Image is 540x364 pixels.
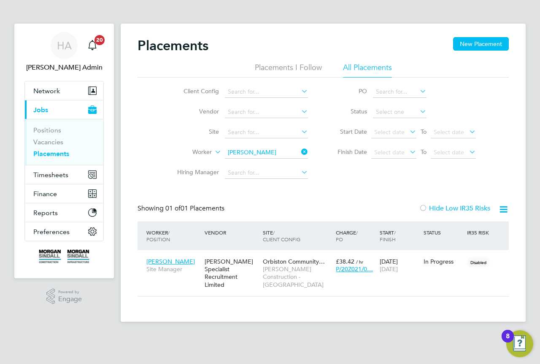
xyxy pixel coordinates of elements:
input: Select one [373,106,427,118]
a: HA[PERSON_NAME] Admin [24,32,104,73]
label: Hide Low IR35 Risks [419,204,490,213]
span: Powered by [58,289,82,296]
div: [PERSON_NAME] Specialist Recruitment Limited [202,253,261,293]
label: Start Date [329,128,367,135]
div: 8 [506,336,510,347]
label: PO [329,87,367,95]
a: Placements [33,150,69,158]
a: Powered byEngage [46,289,82,305]
a: 20 [84,32,101,59]
span: Preferences [33,228,70,236]
div: Start [378,225,421,247]
button: Timesheets [25,165,103,184]
span: Orbiston Community… [263,258,325,265]
span: [DATE] [380,265,398,273]
input: Search for... [225,106,308,118]
img: morgansindall-logo-retina.png [39,250,89,263]
label: Site [170,128,219,135]
span: Timesheets [33,171,68,179]
span: To [418,126,429,137]
span: [PERSON_NAME] Construction - [GEOGRAPHIC_DATA] [263,265,332,289]
span: / Position [146,229,170,243]
button: Network [25,81,103,100]
span: Jobs [33,106,48,114]
input: Search for... [373,86,427,98]
a: [PERSON_NAME]Site Manager[PERSON_NAME] Specialist Recruitment LimitedOrbiston Community…[PERSON_N... [144,253,509,260]
span: Select date [434,128,464,136]
a: Positions [33,126,61,134]
span: / PO [336,229,358,243]
label: Client Config [170,87,219,95]
button: Open Resource Center, 8 new notifications [506,330,533,357]
input: Search for... [225,167,308,179]
span: Engage [58,296,82,303]
span: To [418,146,429,157]
li: All Placements [343,62,392,78]
span: 01 Placements [165,204,224,213]
div: Charge [334,225,378,247]
span: P/20Z021/0… [336,265,373,273]
div: Showing [138,204,226,213]
button: New Placement [453,37,509,51]
button: Reports [25,203,103,222]
label: Vendor [170,108,219,115]
div: Vendor [202,225,261,240]
span: 20 [94,35,105,45]
button: Jobs [25,100,103,119]
div: IR35 Risk [465,225,494,240]
li: Placements I Follow [255,62,322,78]
span: / Finish [380,229,396,243]
span: Select date [434,148,464,156]
span: Hays Admin [24,62,104,73]
label: Worker [163,148,212,156]
div: In Progress [424,258,463,265]
label: Finish Date [329,148,367,156]
span: Network [33,87,60,95]
input: Search for... [225,147,308,159]
label: Status [329,108,367,115]
button: Finance [25,184,103,203]
nav: Main navigation [14,24,114,278]
span: 01 of [165,204,181,213]
label: Hiring Manager [170,168,219,176]
span: Reports [33,209,58,217]
button: Preferences [25,222,103,241]
span: HA [57,40,72,51]
div: Status [421,225,465,240]
span: Select date [374,148,405,156]
div: [DATE] [378,253,421,277]
div: Worker [144,225,202,247]
span: Finance [33,190,57,198]
span: / hr [356,259,363,265]
input: Search for... [225,86,308,98]
span: [PERSON_NAME] [146,258,195,265]
span: / Client Config [263,229,300,243]
div: Site [261,225,334,247]
input: Search for... [225,127,308,138]
a: Go to home page [24,250,104,263]
span: Select date [374,128,405,136]
span: £38.42 [336,258,354,265]
h2: Placements [138,37,208,54]
span: Site Manager [146,265,200,273]
span: Disabled [467,257,490,268]
div: Jobs [25,119,103,165]
a: Vacancies [33,138,63,146]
